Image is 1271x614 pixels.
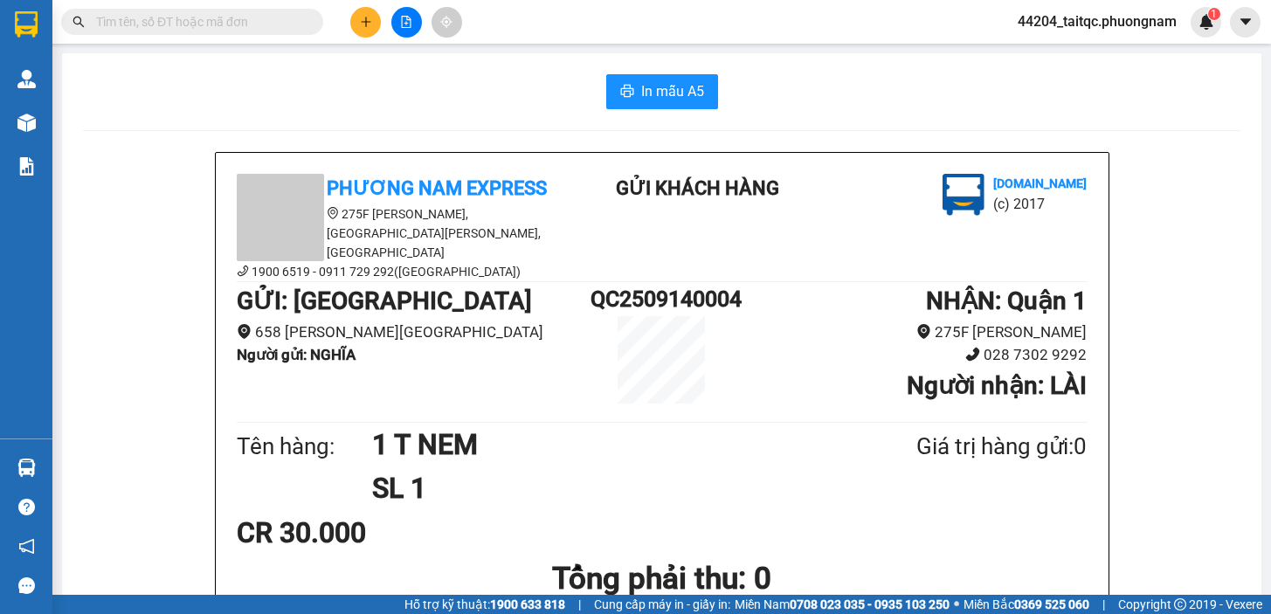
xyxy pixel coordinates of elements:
span: printer [620,84,634,100]
span: environment [237,324,252,339]
span: environment [327,207,339,219]
span: Miền Bắc [964,595,1089,614]
span: phone [237,265,249,277]
img: warehouse-icon [17,114,36,132]
strong: 0708 023 035 - 0935 103 250 [790,597,950,611]
h1: SL 1 [372,466,832,510]
button: plus [350,7,381,38]
b: [DOMAIN_NAME] [993,176,1087,190]
span: 1 [1211,8,1217,20]
li: 1900 6519 - 0911 729 292([GEOGRAPHIC_DATA]) [237,262,551,281]
span: caret-down [1238,14,1254,30]
b: Phương Nam Express [327,177,547,199]
span: In mẫu A5 [641,80,704,102]
span: Cung cấp máy in - giấy in: [594,595,730,614]
span: copyright [1174,598,1186,611]
span: message [18,577,35,594]
span: question-circle [18,499,35,515]
div: CR 30.000 [237,511,517,555]
div: Tên hàng: [237,429,373,465]
span: ⚪️ [954,601,959,608]
span: | [1102,595,1105,614]
li: 028 7302 9292 [733,343,1088,367]
span: Miền Nam [735,595,950,614]
button: printerIn mẫu A5 [606,74,718,109]
h1: Tổng phải thu: 0 [237,555,1088,603]
span: aim [440,16,452,28]
img: warehouse-icon [17,459,36,477]
img: logo.jpg [943,174,984,216]
button: caret-down [1230,7,1261,38]
h1: QC2509140004 [591,282,732,316]
b: Người gửi : NGHĨA [237,346,356,363]
button: file-add [391,7,422,38]
b: Người nhận : LÀI [907,371,1087,400]
h1: 1 T NEM [372,423,832,466]
img: logo-vxr [15,11,38,38]
strong: 1900 633 818 [490,597,565,611]
li: 275F [PERSON_NAME], [GEOGRAPHIC_DATA][PERSON_NAME], [GEOGRAPHIC_DATA] [237,204,551,262]
img: solution-icon [17,157,36,176]
li: 658 [PERSON_NAME][GEOGRAPHIC_DATA] [237,321,591,344]
span: Hỗ trợ kỹ thuật: [404,595,565,614]
div: Giá trị hàng gửi: 0 [832,429,1087,465]
span: | [578,595,581,614]
img: warehouse-icon [17,70,36,88]
span: plus [360,16,372,28]
b: GỬI : [GEOGRAPHIC_DATA] [237,286,532,315]
span: file-add [400,16,412,28]
sup: 1 [1208,8,1220,20]
b: Gửi khách hàng [616,177,779,199]
li: (c) 2017 [993,193,1087,215]
li: 275F [PERSON_NAME] [733,321,1088,344]
span: notification [18,538,35,555]
button: aim [432,7,462,38]
strong: 0369 525 060 [1014,597,1089,611]
img: icon-new-feature [1198,14,1214,30]
span: phone [965,347,980,362]
span: search [73,16,85,28]
input: Tìm tên, số ĐT hoặc mã đơn [96,12,302,31]
span: 44204_taitqc.phuongnam [1004,10,1191,32]
b: NHẬN : Quận 1 [926,286,1087,315]
span: environment [916,324,931,339]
